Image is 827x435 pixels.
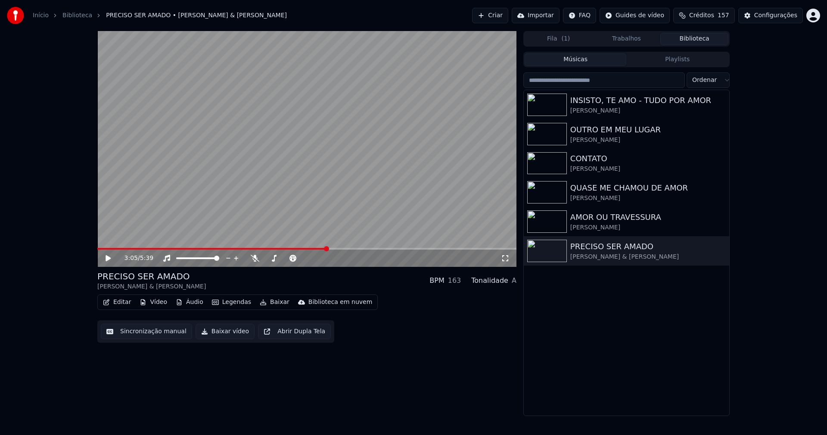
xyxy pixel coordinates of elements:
[570,165,726,173] div: [PERSON_NAME]
[124,254,145,263] div: /
[136,296,171,308] button: Vídeo
[561,34,570,43] span: ( 1 )
[196,324,255,339] button: Baixar vídeo
[718,11,729,20] span: 157
[689,11,714,20] span: Créditos
[692,76,717,84] span: Ordenar
[738,8,803,23] button: Configurações
[308,298,373,307] div: Biblioteca em nuvem
[525,33,593,45] button: Fila
[593,33,661,45] button: Trabalhos
[570,94,726,106] div: INSISTO, TE AMO - TUDO POR AMOR
[570,194,726,203] div: [PERSON_NAME]
[570,153,726,165] div: CONTATO
[101,324,192,339] button: Sincronização manual
[471,275,508,286] div: Tonalidade
[208,296,255,308] button: Legendas
[600,8,670,23] button: Guides de vídeo
[7,7,24,24] img: youka
[448,275,461,286] div: 163
[570,124,726,136] div: OUTRO EM MEU LUGAR
[570,182,726,194] div: QUASE ME CHAMOU DE AMOR
[570,136,726,144] div: [PERSON_NAME]
[33,11,49,20] a: Início
[97,282,206,291] div: [PERSON_NAME] & [PERSON_NAME]
[673,8,735,23] button: Créditos157
[525,53,627,66] button: Músicas
[62,11,92,20] a: Biblioteca
[512,8,560,23] button: Importar
[124,254,138,263] span: 3:05
[626,53,728,66] button: Playlists
[512,275,516,286] div: A
[570,253,726,261] div: [PERSON_NAME] & [PERSON_NAME]
[570,241,726,253] div: PRECISO SER AMADO
[140,254,153,263] span: 5:39
[33,11,287,20] nav: breadcrumb
[99,296,134,308] button: Editar
[570,106,726,115] div: [PERSON_NAME]
[570,223,726,232] div: [PERSON_NAME]
[258,324,331,339] button: Abrir Dupla Tela
[570,211,726,223] div: AMOR OU TRAVESSURA
[563,8,596,23] button: FAQ
[106,11,287,20] span: PRECISO SER AMADO • [PERSON_NAME] & [PERSON_NAME]
[172,296,207,308] button: Áudio
[97,270,206,282] div: PRECISO SER AMADO
[754,11,797,20] div: Configurações
[429,275,444,286] div: BPM
[256,296,293,308] button: Baixar
[660,33,728,45] button: Biblioteca
[472,8,508,23] button: Criar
